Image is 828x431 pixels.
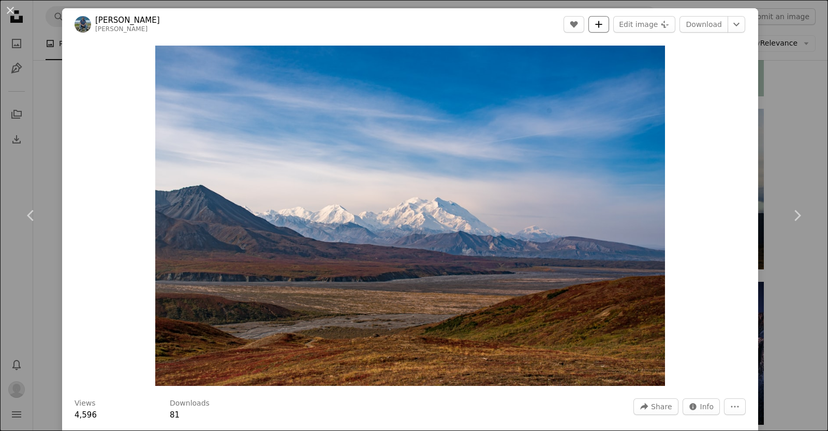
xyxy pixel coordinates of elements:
[155,46,664,386] button: Zoom in on this image
[613,16,675,33] button: Edit image
[75,16,91,33] img: Go to Abhijeet Apsunde's profile
[700,399,714,414] span: Info
[170,398,210,409] h3: Downloads
[683,398,720,415] button: Stats about this image
[75,410,97,420] span: 4,596
[766,166,828,265] a: Next
[724,398,746,415] button: More Actions
[679,16,728,33] a: Download
[75,398,96,409] h3: Views
[651,399,672,414] span: Share
[728,16,745,33] button: Choose download size
[564,16,584,33] button: Like
[95,15,160,25] a: [PERSON_NAME]
[95,25,147,33] a: [PERSON_NAME]
[155,46,664,386] img: a snowy mountain range
[170,410,180,420] span: 81
[588,16,609,33] button: Add to Collection
[633,398,678,415] button: Share this image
